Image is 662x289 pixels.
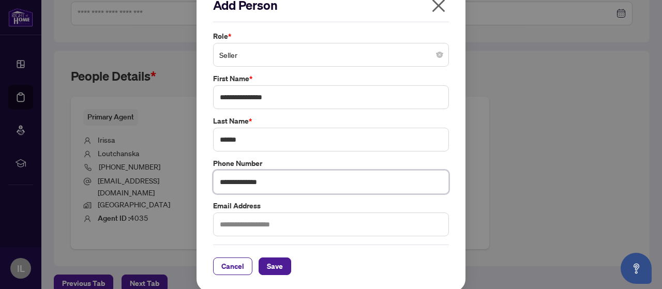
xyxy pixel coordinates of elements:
label: Email Address [213,200,449,211]
span: close-circle [437,52,443,58]
label: First Name [213,73,449,84]
span: Seller [219,45,443,65]
button: Open asap [621,253,652,284]
span: Cancel [221,258,244,275]
span: Save [267,258,283,275]
label: Last Name [213,115,449,127]
label: Phone Number [213,158,449,169]
button: Save [259,257,291,275]
label: Role [213,31,449,42]
button: Cancel [213,257,252,275]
